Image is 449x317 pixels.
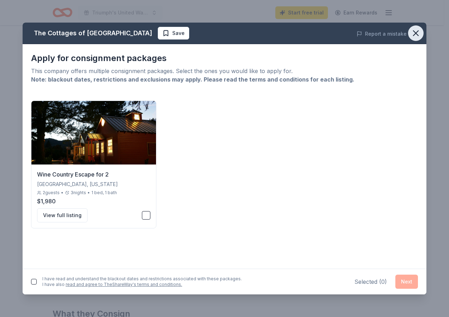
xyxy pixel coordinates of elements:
div: Selected ( 0 ) [354,277,387,286]
button: View full listing [37,208,88,222]
div: Note: blackout dates, restrictions and exclusions may apply. Please read the terms and conditions... [31,75,418,84]
div: $1,980 [37,197,150,205]
span: 2 guests [43,190,60,196]
div: The Cottages of [GEOGRAPHIC_DATA] [34,28,152,39]
span: Save [172,29,185,37]
button: Save [158,27,189,40]
div: Wine Country Escape for 2 [37,170,150,179]
div: • [61,190,64,196]
div: • [88,190,90,196]
span: 3 nights [71,190,86,196]
div: 1 bed, 1 bath [91,190,117,196]
div: Apply for consignment packages [31,53,418,64]
button: Report a mistake [357,30,407,38]
div: This company offers multiple consignment packages. Select the ones you would like to apply for. [31,67,418,75]
a: read and agree to TheShareWay's terms and conditions. [66,282,182,287]
img: Wine Country Escape for 2 [31,101,156,165]
div: [GEOGRAPHIC_DATA], [US_STATE] [37,180,150,189]
div: I have read and understand the blackout dates and restrictions associated with these packages. I ... [42,276,242,287]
